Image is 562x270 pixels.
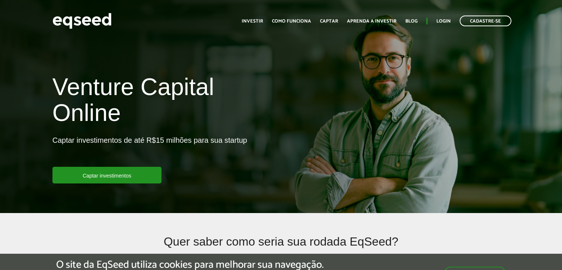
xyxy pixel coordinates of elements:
p: Captar investimentos de até R$15 milhões para sua startup [52,136,247,167]
a: Aprenda a investir [347,19,396,24]
a: Cadastre-se [460,16,511,26]
a: Captar investimentos [52,167,162,183]
a: Investir [242,19,263,24]
h1: Venture Capital Online [52,74,276,130]
a: Como funciona [272,19,311,24]
a: Login [436,19,451,24]
img: EqSeed [52,11,112,31]
a: Captar [320,19,338,24]
h2: Quer saber como seria sua rodada EqSeed? [99,235,463,259]
a: Blog [405,19,418,24]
